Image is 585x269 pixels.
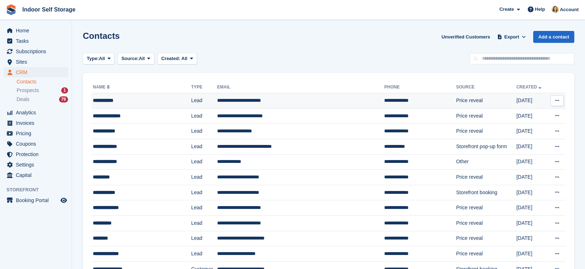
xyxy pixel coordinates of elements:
div: 1 [61,87,68,94]
td: Lead [191,170,217,185]
span: Prospects [17,87,39,94]
a: menu [4,57,68,67]
td: Lead [191,154,217,170]
td: [DATE] [516,246,548,262]
td: [DATE] [516,231,548,246]
td: Lead [191,200,217,216]
a: menu [4,108,68,118]
span: Account [560,6,579,13]
th: Phone [384,82,456,93]
button: Source: All [117,53,154,65]
div: 79 [59,96,68,102]
img: stora-icon-8386f47178a22dfd0bd8f6a31ec36ba5ce8667c1dd55bd0f319d3a0aa187defe.svg [6,4,17,15]
span: Protection [16,149,59,159]
a: menu [4,67,68,77]
td: Lead [191,185,217,200]
a: Add a contact [533,31,574,43]
th: Email [217,82,384,93]
a: Preview store [59,196,68,205]
td: [DATE] [516,93,548,109]
button: Export [496,31,527,43]
span: Pricing [16,128,59,138]
a: menu [4,170,68,180]
span: Coupons [16,139,59,149]
td: Price reveal [456,246,516,262]
a: menu [4,149,68,159]
td: Price reveal [456,200,516,216]
button: Type: All [83,53,114,65]
button: Created: All [157,53,197,65]
span: Deals [17,96,30,103]
td: Price reveal [456,93,516,109]
span: Create [499,6,514,13]
td: Price reveal [456,231,516,246]
a: Created [516,85,543,90]
span: Home [16,26,59,36]
td: [DATE] [516,185,548,200]
span: Capital [16,170,59,180]
span: Invoices [16,118,59,128]
td: Price reveal [456,108,516,124]
a: menu [4,36,68,46]
a: Prospects 1 [17,87,68,94]
td: [DATE] [516,170,548,185]
a: menu [4,139,68,149]
a: menu [4,26,68,36]
td: Storefront booking [456,185,516,200]
a: Contacts [17,78,68,85]
td: [DATE] [516,154,548,170]
td: Price reveal [456,124,516,139]
a: Deals 79 [17,96,68,103]
h1: Contacts [83,31,120,41]
td: [DATE] [516,124,548,139]
td: Lead [191,108,217,124]
td: Lead [191,246,217,262]
td: Lead [191,93,217,109]
span: Help [535,6,545,13]
span: All [181,56,188,61]
span: Export [504,33,519,41]
td: [DATE] [516,108,548,124]
td: Price reveal [456,215,516,231]
a: menu [4,128,68,138]
td: Lead [191,231,217,246]
span: Tasks [16,36,59,46]
span: Source: [121,55,139,62]
span: Storefront [6,186,72,193]
span: All [99,55,105,62]
td: Price reveal [456,170,516,185]
span: Subscriptions [16,46,59,56]
span: Analytics [16,108,59,118]
td: Lead [191,215,217,231]
td: Lead [191,124,217,139]
a: Name [93,85,111,90]
span: Sites [16,57,59,67]
td: [DATE] [516,139,548,154]
a: Indoor Self Storage [19,4,78,15]
td: Lead [191,139,217,154]
span: Settings [16,160,59,170]
span: Type: [87,55,99,62]
span: CRM [16,67,59,77]
td: Other [456,154,516,170]
td: [DATE] [516,200,548,216]
img: Emma Higgins [552,6,559,13]
th: Source [456,82,516,93]
a: menu [4,46,68,56]
span: All [139,55,145,62]
a: menu [4,160,68,170]
th: Type [191,82,217,93]
span: Booking Portal [16,195,59,205]
td: [DATE] [516,215,548,231]
a: menu [4,195,68,205]
td: Storefront pop-up form [456,139,516,154]
a: Unverified Customers [438,31,493,43]
a: menu [4,118,68,128]
span: Created: [161,56,180,61]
